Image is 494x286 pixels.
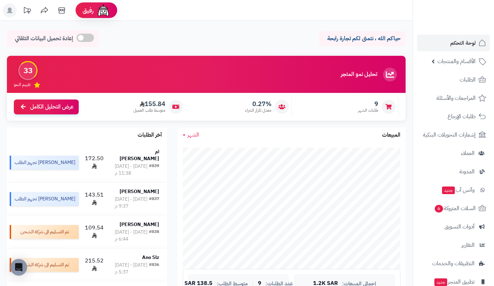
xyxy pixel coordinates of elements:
[435,205,443,213] span: 6
[14,99,79,114] a: عرض التحليل الكامل
[442,187,455,194] span: جديد
[417,218,490,235] a: أدوات التسويق
[10,258,79,272] div: تم التسليم الى شركة الشحن
[450,38,476,48] span: لوحة التحكم
[18,3,36,19] a: تحديثات المنصة
[417,71,490,88] a: الطلبات
[423,130,476,140] span: إشعارات التحويلات البنكية
[448,112,476,121] span: طلبات الإرجاع
[81,183,107,215] td: 143.51
[417,163,490,180] a: المدونة
[133,100,165,108] span: 155.84
[417,145,490,162] a: العملاء
[120,221,159,228] strong: [PERSON_NAME]
[417,90,490,106] a: المراجعات والأسئلة
[461,240,475,250] span: التقارير
[183,131,199,139] a: الشهر
[245,107,271,113] span: معدل تكرار الشراء
[15,35,73,43] span: إعادة تحميل البيانات التلقائي
[115,163,149,177] div: [DATE] - [DATE] 11:38 م
[432,259,475,268] span: التطبيقات والخدمات
[434,203,476,213] span: السلات المتروكة
[417,127,490,143] a: إشعارات التحويلات البنكية
[120,188,159,195] strong: [PERSON_NAME]
[81,216,107,248] td: 109.54
[14,82,31,88] span: تقييم النمو
[417,237,490,253] a: التقارير
[115,196,149,210] div: [DATE] - [DATE] 9:37 م
[81,143,107,182] td: 172.50
[149,229,159,243] div: #838
[149,163,159,177] div: #839
[115,262,149,276] div: [DATE] - [DATE] 5:37 م
[444,222,475,232] span: أدوات التسويق
[252,281,254,286] span: |
[30,103,73,111] span: عرض التحليل الكامل
[83,6,94,15] span: رفيق
[149,196,159,210] div: #837
[417,200,490,217] a: السلات المتروكة6
[358,100,378,108] span: 9
[10,192,79,206] div: [PERSON_NAME] تجهيز الطلب
[382,132,400,138] h3: المبيعات
[96,3,110,17] img: ai-face.png
[10,156,79,170] div: [PERSON_NAME] تجهيز الطلب
[133,107,165,113] span: متوسط طلب العميل
[459,167,475,176] span: المدونة
[358,107,378,113] span: طلبات الشهر
[461,148,475,158] span: العملاء
[324,35,400,43] p: حياكم الله ، نتمنى لكم تجارة رابحة
[417,35,490,51] a: لوحة التحكم
[434,278,447,286] span: جديد
[120,148,159,162] strong: ام [PERSON_NAME]
[437,57,476,66] span: الأقسام والمنتجات
[341,71,377,78] h3: تحليل نمو المتجر
[115,229,149,243] div: [DATE] - [DATE] 6:44 م
[460,75,476,85] span: الطلبات
[417,255,490,272] a: التطبيقات والخدمات
[245,100,271,108] span: 0.27%
[441,185,475,195] span: وآتس آب
[417,108,490,125] a: طلبات الإرجاع
[188,131,199,139] span: الشهر
[417,182,490,198] a: وآتس آبجديد
[10,225,79,239] div: تم التسليم الى شركة الشحن
[436,93,476,103] span: المراجعات والأسئلة
[138,132,162,138] h3: آخر الطلبات
[142,254,159,261] strong: Ano Slz
[10,259,27,276] div: Open Intercom Messenger
[149,262,159,276] div: #836
[81,249,107,281] td: 215.52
